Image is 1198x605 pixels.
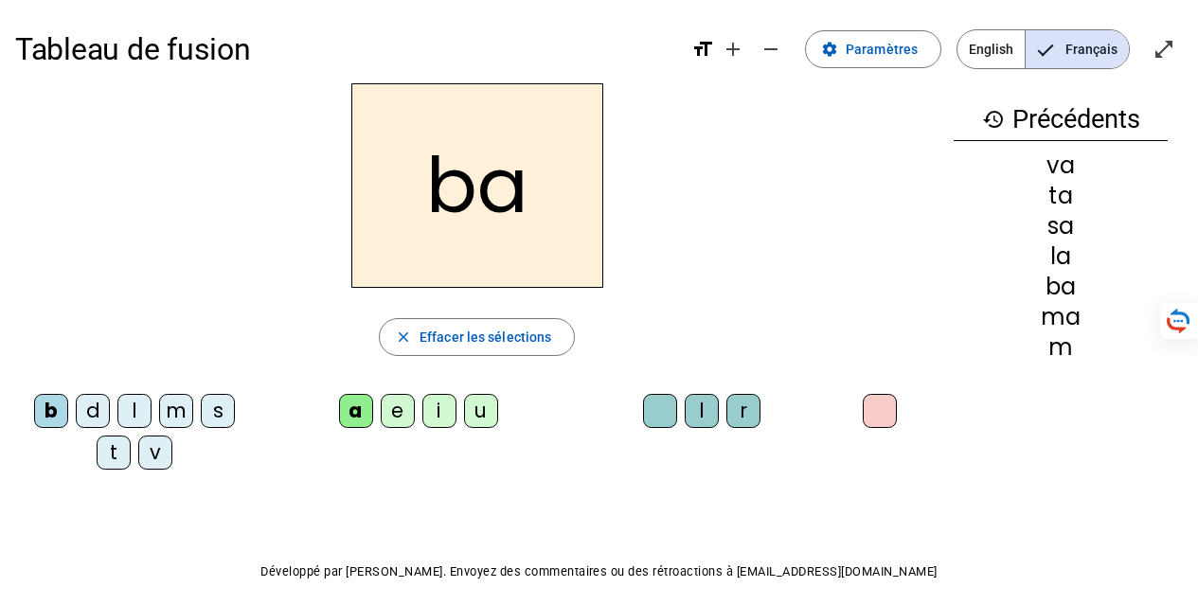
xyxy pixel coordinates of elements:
[982,108,1005,131] mat-icon: history
[954,98,1168,141] h3: Précédents
[846,38,918,61] span: Paramètres
[34,394,68,428] div: b
[420,326,551,348] span: Effacer les sélections
[339,394,373,428] div: a
[395,329,412,346] mat-icon: close
[1153,38,1175,61] mat-icon: open_in_full
[957,29,1130,69] mat-button-toggle-group: Language selection
[722,38,744,61] mat-icon: add
[15,19,676,80] h1: Tableau de fusion
[117,394,152,428] div: l
[97,436,131,470] div: t
[954,215,1168,238] div: sa
[821,41,838,58] mat-icon: settings
[685,394,719,428] div: l
[726,394,760,428] div: r
[464,394,498,428] div: u
[954,336,1168,359] div: m
[76,394,110,428] div: d
[752,30,790,68] button: Diminuer la taille de la police
[954,306,1168,329] div: ma
[1026,30,1129,68] span: Français
[760,38,782,61] mat-icon: remove
[954,245,1168,268] div: la
[957,30,1025,68] span: English
[954,276,1168,298] div: ba
[381,394,415,428] div: e
[1145,30,1183,68] button: Entrer en plein écran
[379,318,575,356] button: Effacer les sélections
[691,38,714,61] mat-icon: format_size
[15,561,1183,583] p: Développé par [PERSON_NAME]. Envoyez des commentaires ou des rétroactions à [EMAIL_ADDRESS][DOMAI...
[805,30,941,68] button: Paramètres
[422,394,456,428] div: i
[201,394,235,428] div: s
[138,436,172,470] div: v
[351,83,603,288] h2: ba
[159,394,193,428] div: m
[714,30,752,68] button: Augmenter la taille de la police
[954,154,1168,177] div: va
[954,185,1168,207] div: ta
